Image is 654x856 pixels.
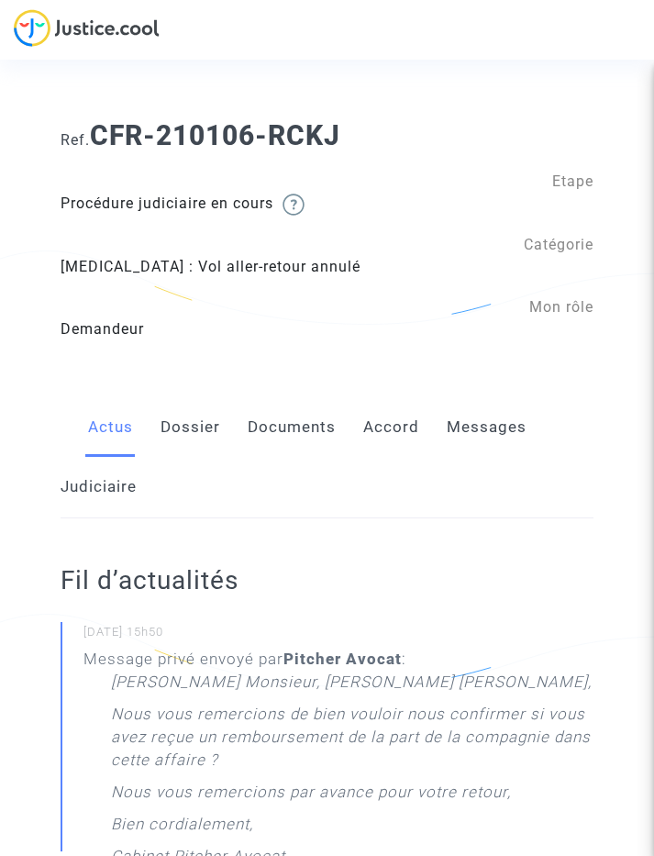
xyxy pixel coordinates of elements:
div: Catégorie [47,234,608,256]
a: Documents [248,397,336,458]
b: Pitcher Avocat [283,650,402,668]
div: Procédure judiciaire en cours [47,193,608,216]
a: Actus [88,397,133,458]
p: Bien cordialement, [111,813,253,845]
img: jc-logo.svg [14,9,160,47]
b: CFR-210106-RCKJ [90,119,340,151]
a: Dossier [161,397,220,458]
div: Etape [47,171,608,193]
h2: Fil d’actualités [61,564,594,596]
a: Messages [447,397,527,458]
a: Judiciaire [61,457,137,517]
p: Nous vous remercions de bien vouloir nous confirmer si vous avez reçue un remboursement de la par... [111,703,594,781]
div: Demandeur [47,318,608,340]
a: Accord [363,397,419,458]
small: [DATE] 15h50 [83,624,594,648]
p: Nous vous remercions par avance pour votre retour, [111,781,511,813]
img: help.svg [283,194,305,216]
div: [MEDICAL_DATA] : Vol aller-retour annulé [47,256,608,278]
span: Ref. [61,131,90,149]
p: [PERSON_NAME] Monsieur, [PERSON_NAME] [PERSON_NAME], [111,671,592,703]
div: Mon rôle [47,296,608,318]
